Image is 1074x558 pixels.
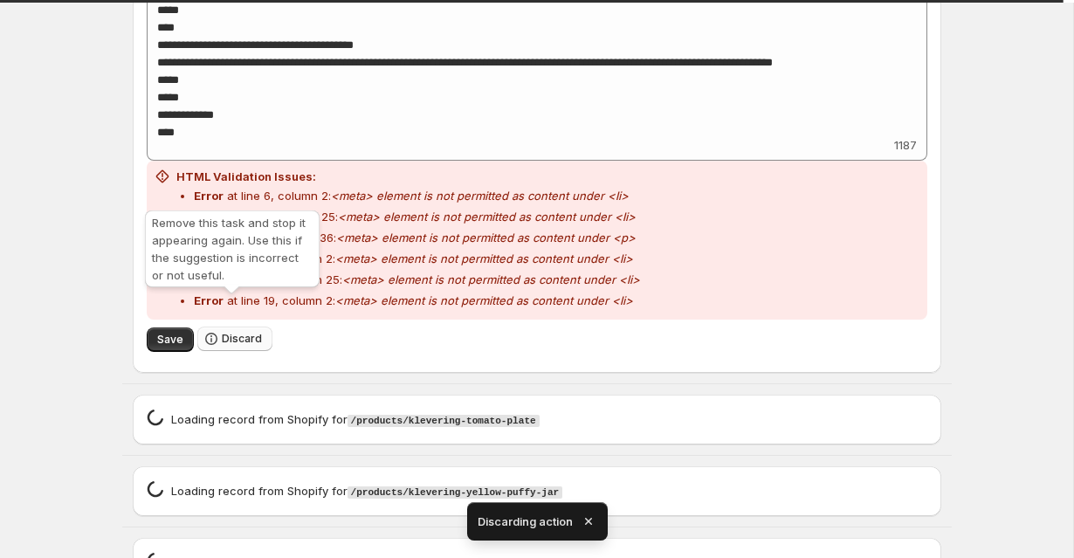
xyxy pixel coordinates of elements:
span: Discarding action [478,513,573,530]
em: <meta> element is not permitted as content under <li> [338,210,636,224]
span: Discard [222,332,262,346]
p: Loading record from Shopify for [171,482,563,501]
button: Save [147,327,194,352]
strong: Error [194,189,224,203]
em: <meta> element is not permitted as content under <li> [335,251,633,265]
p: at line 6, column 2: [194,187,629,204]
span: Save [157,333,183,347]
em: <meta> element is not permitted as content under <li> [331,189,629,203]
p: at line 19, column 2: [194,292,633,309]
h2: HTML Validation Issues: [176,168,640,185]
code: /products/klevering-tomato-plate [348,415,540,427]
strong: Error [194,293,224,307]
code: /products/klevering-yellow-puffy-jar [348,486,563,499]
p: at line 13, column 2: [194,250,633,267]
p: at line 7, column 36: [194,229,636,246]
p: at line 6, column 25: [194,208,636,225]
em: <meta> element is not permitted as content under <li> [342,272,640,286]
button: Discard [197,327,272,351]
em: <meta> element is not permitted as content under <p> [336,231,636,245]
p: Loading record from Shopify for [171,410,540,430]
em: <meta> element is not permitted as content under <li> [335,293,633,307]
p: at line 13, column 25: [194,271,640,288]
